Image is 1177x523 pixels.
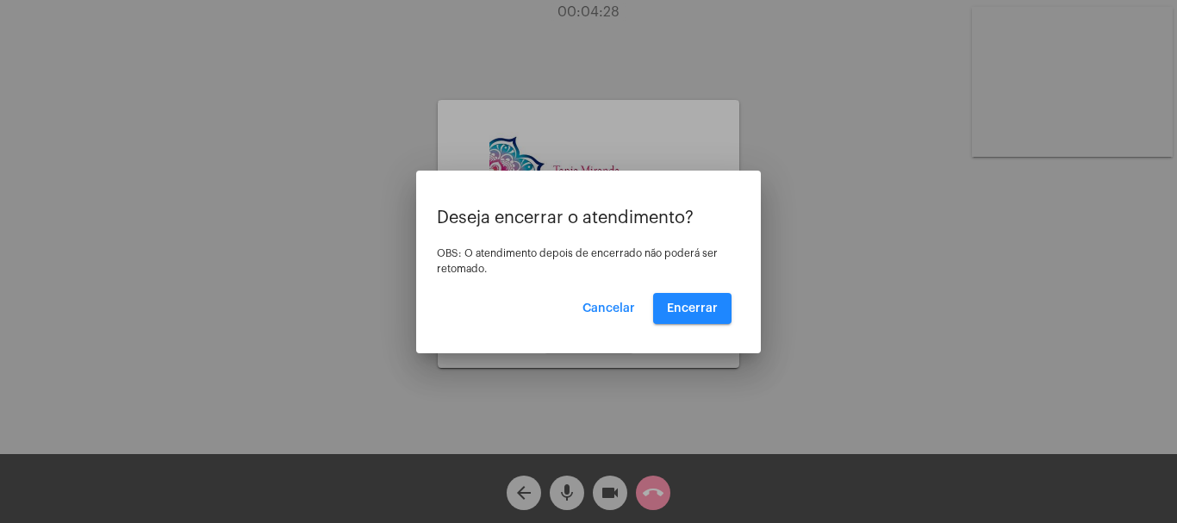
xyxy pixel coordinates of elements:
[569,293,649,324] button: Cancelar
[667,302,718,314] span: Encerrar
[437,209,740,227] p: Deseja encerrar o atendimento?
[653,293,732,324] button: Encerrar
[582,302,635,314] span: Cancelar
[437,248,718,274] span: OBS: O atendimento depois de encerrado não poderá ser retomado.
